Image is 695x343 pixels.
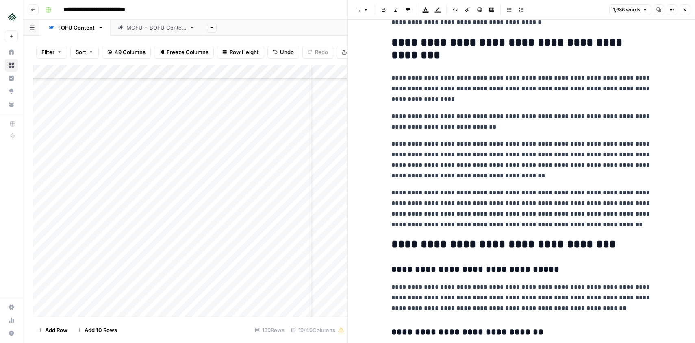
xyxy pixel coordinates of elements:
[41,20,111,36] a: TOFU Content
[36,46,67,59] button: Filter
[70,46,99,59] button: Sort
[57,24,95,32] div: TOFU Content
[315,48,328,56] span: Redo
[230,48,259,56] span: Row Height
[5,98,18,111] a: Your Data
[609,4,651,15] button: 1,686 words
[217,46,264,59] button: Row Height
[115,48,146,56] span: 49 Columns
[5,327,18,340] button: Help + Support
[280,48,294,56] span: Undo
[5,85,18,98] a: Opportunities
[85,326,117,334] span: Add 10 Rows
[302,46,333,59] button: Redo
[252,323,288,336] div: 139 Rows
[5,7,18,27] button: Workspace: Uplisting
[111,20,202,36] a: MOFU + BOFU Content
[154,46,214,59] button: Freeze Columns
[126,24,186,32] div: MOFU + BOFU Content
[288,323,347,336] div: 19/49 Columns
[5,9,20,24] img: Uplisting Logo
[33,323,72,336] button: Add Row
[102,46,151,59] button: 49 Columns
[5,301,18,314] a: Settings
[76,48,86,56] span: Sort
[5,59,18,72] a: Browse
[72,323,122,336] button: Add 10 Rows
[45,326,67,334] span: Add Row
[5,46,18,59] a: Home
[5,72,18,85] a: Insights
[167,48,208,56] span: Freeze Columns
[267,46,299,59] button: Undo
[41,48,54,56] span: Filter
[613,6,640,13] span: 1,686 words
[5,314,18,327] a: Usage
